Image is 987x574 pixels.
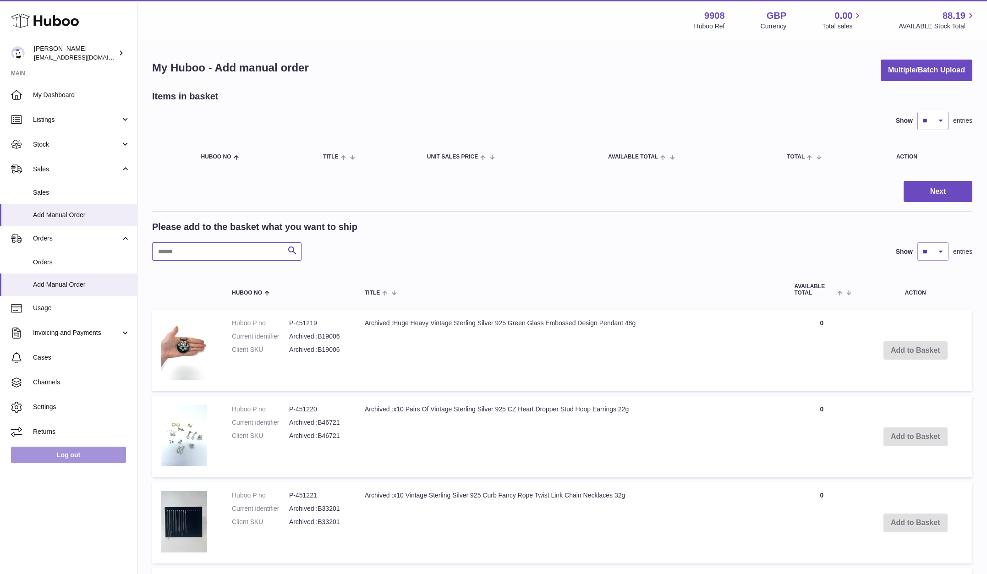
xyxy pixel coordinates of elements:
span: Listings [33,115,121,124]
div: [PERSON_NAME] [34,44,116,62]
button: Next [904,181,972,202]
a: Log out [11,447,126,463]
dd: P-451221 [289,491,346,500]
dd: Archived :B33201 [289,504,346,513]
label: Show [896,116,913,125]
span: Invoicing and Payments [33,328,121,337]
dd: P-451219 [289,319,346,328]
div: Currency [761,22,787,31]
span: 0.00 [835,10,853,22]
dt: Client SKU [232,345,289,354]
span: Add Manual Order [33,211,130,219]
span: Channels [33,378,130,387]
span: [EMAIL_ADDRESS][DOMAIN_NAME] [34,54,135,61]
td: Archived :x10 Vintage Sterling Silver 925 Curb Fancy Rope Twist Link Chain Necklaces 32g [356,482,785,563]
span: Title [323,154,338,160]
strong: 9908 [704,10,725,22]
span: entries [953,247,972,256]
span: Orders [33,234,121,243]
dt: Huboo P no [232,405,289,414]
dd: Archived :B19006 [289,332,346,341]
div: Action [896,154,963,160]
a: 88.19 AVAILABLE Stock Total [899,10,976,31]
dt: Huboo P no [232,319,289,328]
dd: P-451220 [289,405,346,414]
dd: Archived :B46721 [289,432,346,440]
dt: Current identifier [232,332,289,341]
span: Total sales [822,22,863,31]
dd: Archived :B33201 [289,518,346,526]
span: Add Manual Order [33,280,130,289]
span: Usage [33,304,130,312]
label: Show [896,247,913,256]
h1: My Huboo - Add manual order [152,60,309,75]
span: Unit Sales Price [427,154,478,160]
span: AVAILABLE Total [608,154,658,160]
a: 0.00 Total sales [822,10,863,31]
span: Huboo no [232,290,262,296]
div: Huboo Ref [694,22,725,31]
span: Huboo no [201,154,231,160]
dt: Current identifier [232,418,289,427]
span: 88.19 [943,10,965,22]
dd: Archived :B19006 [289,345,346,354]
span: entries [953,116,972,125]
img: Archived :Huge Heavy Vintage Sterling Silver 925 Green Glass Embossed Design Pendant 48g [161,319,207,380]
dd: Archived :B46721 [289,418,346,427]
td: 0 [785,482,858,563]
span: Cases [33,353,130,362]
span: Settings [33,403,130,411]
img: Archived :x10 Vintage Sterling Silver 925 Curb Fancy Rope Twist Link Chain Necklaces 32g [161,491,207,552]
dt: Client SKU [232,432,289,440]
span: My Dashboard [33,91,130,99]
td: Archived :x10 Pairs Of Vintage Sterling Silver 925 CZ Heart Dropper Stud Hoop Earrings 22g [356,396,785,477]
dt: Huboo P no [232,491,289,500]
span: AVAILABLE Stock Total [899,22,976,31]
span: Orders [33,258,130,267]
span: Stock [33,140,121,149]
span: AVAILABLE Total [794,284,835,295]
h2: Items in basket [152,90,219,103]
span: Returns [33,427,130,436]
dt: Client SKU [232,518,289,526]
span: Sales [33,165,121,174]
span: Title [365,290,380,296]
td: Archived :Huge Heavy Vintage Sterling Silver 925 Green Glass Embossed Design Pendant 48g [356,310,785,391]
button: Multiple/Batch Upload [881,60,972,81]
span: Total [787,154,805,160]
h2: Please add to the basket what you want to ship [152,221,357,233]
td: 0 [785,396,858,477]
span: Sales [33,188,130,197]
th: Action [858,274,972,305]
img: Archived :x10 Pairs Of Vintage Sterling Silver 925 CZ Heart Dropper Stud Hoop Earrings 22g [161,405,207,466]
img: internalAdmin-9908@internal.huboo.com [11,46,25,60]
dt: Current identifier [232,504,289,513]
td: 0 [785,310,858,391]
strong: GBP [767,10,786,22]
